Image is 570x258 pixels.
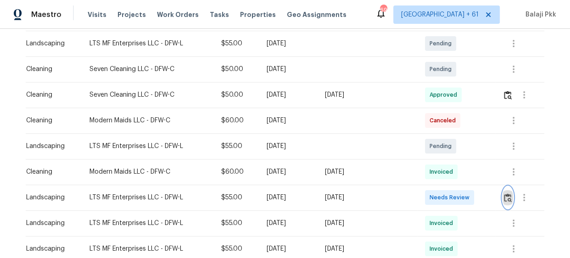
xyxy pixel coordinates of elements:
span: Invoiced [430,244,457,253]
div: [DATE] [267,167,310,176]
span: Maestro [31,10,61,19]
span: Properties [240,10,276,19]
div: [DATE] [267,193,310,202]
div: [DATE] [325,90,410,99]
div: Landscaping [26,193,75,202]
div: Seven Cleaning LLC - DFW-C [89,65,207,74]
span: Canceled [430,116,459,125]
span: Tasks [210,11,229,18]
span: Projects [117,10,146,19]
div: [DATE] [267,90,310,99]
div: Cleaning [26,90,75,99]
button: Review Icon [503,187,513,209]
span: Pending [430,142,455,151]
span: Needs Review [430,193,473,202]
div: Landscaping [26,244,75,253]
span: [GEOGRAPHIC_DATA] + 61 [401,10,479,19]
div: [DATE] [325,219,410,228]
div: $50.00 [221,65,252,74]
div: LTS MF Enterprises LLC - DFW-L [89,219,207,228]
div: Landscaping [26,219,75,228]
div: $55.00 [221,193,252,202]
div: $55.00 [221,244,252,253]
span: Balaji Pkk [522,10,556,19]
div: $60.00 [221,167,252,176]
div: 693 [380,5,386,15]
div: Cleaning [26,167,75,176]
div: $55.00 [221,219,252,228]
button: Review Icon [503,84,513,106]
div: Seven Cleaning LLC - DFW-C [89,90,207,99]
div: [DATE] [325,167,410,176]
div: $55.00 [221,39,252,48]
div: LTS MF Enterprises LLC - DFW-L [89,193,207,202]
div: [DATE] [267,65,310,74]
div: [DATE] [325,193,410,202]
div: LTS MF Enterprises LLC - DFW-L [89,142,207,151]
div: Cleaning [26,116,75,125]
span: Geo Assignments [287,10,346,19]
div: $50.00 [221,90,252,99]
img: Review Icon [504,91,512,99]
div: Cleaning [26,65,75,74]
img: Review Icon [504,193,512,202]
span: Invoiced [430,219,457,228]
div: Landscaping [26,142,75,151]
div: [DATE] [267,244,310,253]
span: Pending [430,65,455,74]
div: Modern Maids LLC - DFW-C [89,116,207,125]
div: [DATE] [267,116,310,125]
span: Approved [430,90,461,99]
div: [DATE] [267,219,310,228]
div: LTS MF Enterprises LLC - DFW-L [89,39,207,48]
div: Modern Maids LLC - DFW-C [89,167,207,176]
div: $55.00 [221,142,252,151]
div: Landscaping [26,39,75,48]
div: [DATE] [325,244,410,253]
span: Pending [430,39,455,48]
span: Visits [88,10,106,19]
div: [DATE] [267,142,310,151]
div: [DATE] [267,39,310,48]
span: Invoiced [430,167,457,176]
span: Work Orders [157,10,199,19]
div: LTS MF Enterprises LLC - DFW-L [89,244,207,253]
div: $60.00 [221,116,252,125]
